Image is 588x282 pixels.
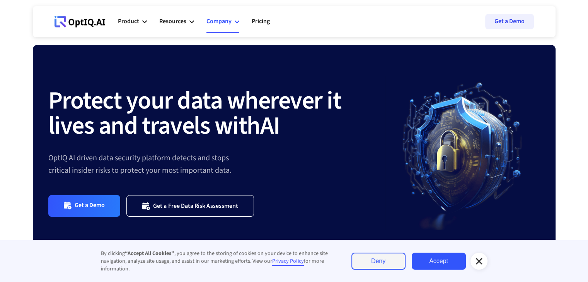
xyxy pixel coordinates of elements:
a: Deny [351,253,406,270]
div: Product [118,16,139,27]
div: Resources [159,16,186,27]
div: OptIQ AI driven data security platform detects and stops critical insider risks to protect your m... [48,152,385,177]
a: Pricing [252,10,270,33]
div: Company [206,10,239,33]
div: By clicking , you agree to the storing of cookies on your device to enhance site navigation, anal... [101,250,336,273]
strong: Protect your data wherever it lives and travels with [48,83,341,144]
div: Product [118,10,147,33]
a: Accept [412,253,466,270]
a: Get a Free Data Risk Assessment [126,195,254,216]
div: Company [206,16,232,27]
a: Get a Demo [485,14,534,29]
strong: “Accept All Cookies” [125,250,174,257]
a: Get a Demo [48,195,121,216]
div: Resources [159,10,194,33]
a: Privacy Policy [272,257,304,266]
a: Webflow Homepage [55,10,106,33]
div: Get a Free Data Risk Assessment [153,202,238,210]
strong: AI [260,108,280,144]
div: Get a Demo [75,201,105,210]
